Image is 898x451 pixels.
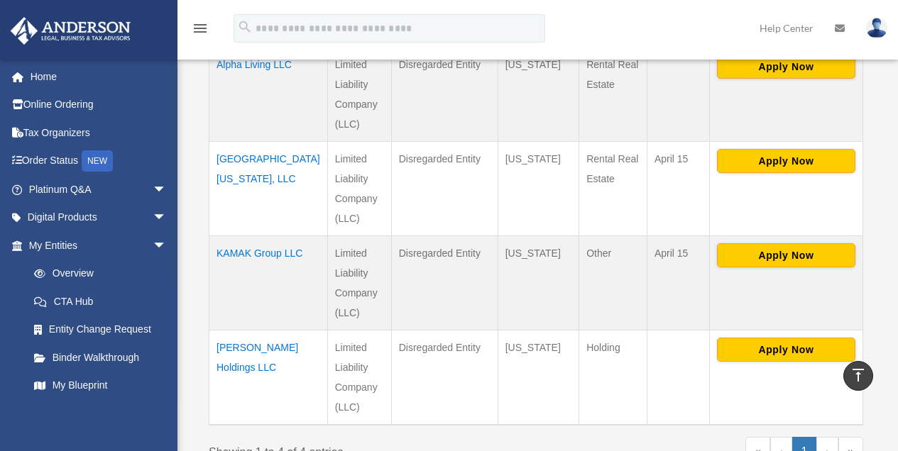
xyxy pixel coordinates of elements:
[327,47,391,142] td: Limited Liability Company (LLC)
[579,141,647,235] td: Rental Real Estate
[209,141,328,235] td: [GEOGRAPHIC_DATA][US_STATE], LLC
[717,55,855,79] button: Apply Now
[20,316,181,344] a: Entity Change Request
[717,149,855,173] button: Apply Now
[10,118,188,147] a: Tax Organizers
[153,204,181,233] span: arrow_drop_down
[579,235,647,330] td: Other
[327,330,391,425] td: Limited Liability Company (LLC)
[20,372,181,400] a: My Blueprint
[10,62,188,91] a: Home
[498,47,579,142] td: [US_STATE]
[10,231,181,260] a: My Entitiesarrow_drop_down
[82,150,113,172] div: NEW
[209,235,328,330] td: KAMAK Group LLC
[192,25,209,37] a: menu
[391,330,498,425] td: Disregarded Entity
[327,235,391,330] td: Limited Liability Company (LLC)
[850,367,867,384] i: vertical_align_top
[10,147,188,176] a: Order StatusNEW
[10,175,188,204] a: Platinum Q&Aarrow_drop_down
[498,330,579,425] td: [US_STATE]
[153,231,181,260] span: arrow_drop_down
[153,175,181,204] span: arrow_drop_down
[237,19,253,35] i: search
[717,338,855,362] button: Apply Now
[10,204,188,232] a: Digital Productsarrow_drop_down
[209,330,328,425] td: [PERSON_NAME] Holdings LLC
[579,330,647,425] td: Holding
[579,47,647,142] td: Rental Real Estate
[498,235,579,330] td: [US_STATE]
[20,399,181,428] a: Tax Due Dates
[391,141,498,235] td: Disregarded Entity
[647,141,709,235] td: April 15
[498,141,579,235] td: [US_STATE]
[647,235,709,330] td: April 15
[6,17,135,45] img: Anderson Advisors Platinum Portal
[192,20,209,37] i: menu
[20,287,181,316] a: CTA Hub
[391,47,498,142] td: Disregarded Entity
[20,343,181,372] a: Binder Walkthrough
[717,243,855,267] button: Apply Now
[843,361,873,391] a: vertical_align_top
[10,91,188,119] a: Online Ordering
[209,47,328,142] td: Alpha Living LLC
[866,18,887,38] img: User Pic
[327,141,391,235] td: Limited Liability Company (LLC)
[20,260,174,288] a: Overview
[391,235,498,330] td: Disregarded Entity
